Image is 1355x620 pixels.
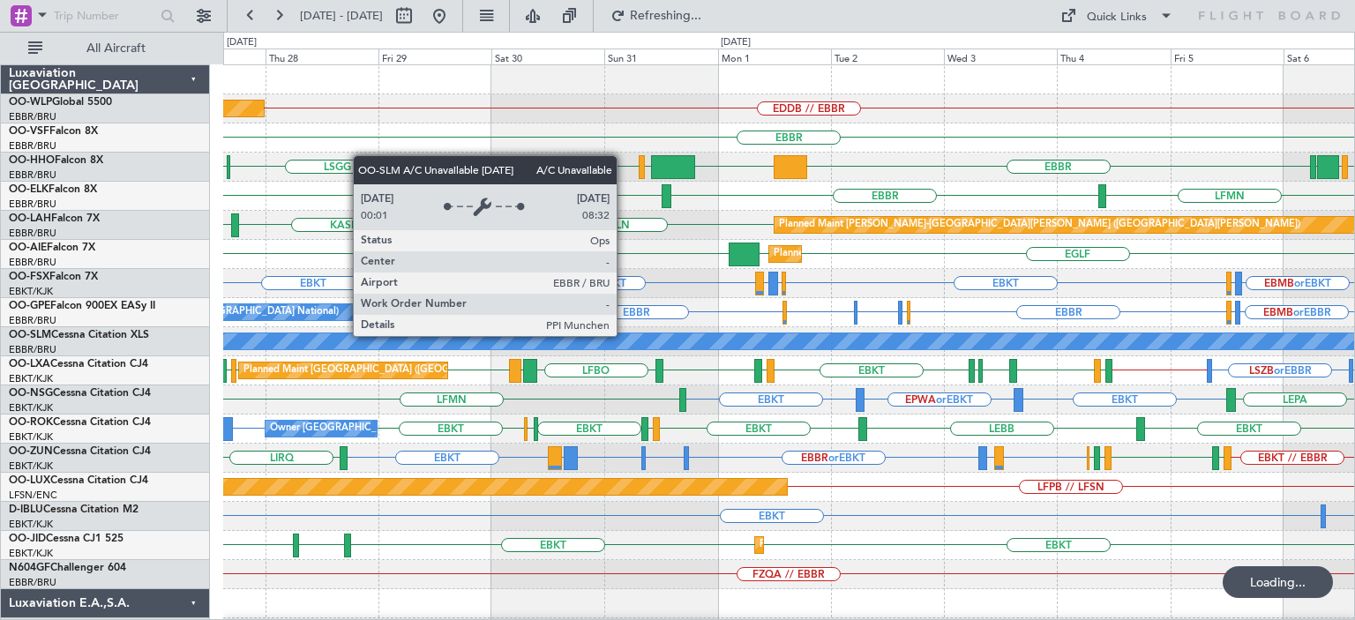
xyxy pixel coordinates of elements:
[9,110,56,123] a: EBBR/BRU
[9,547,53,560] a: EBKT/KJK
[9,301,155,311] a: OO-GPEFalcon 900EX EASy II
[9,359,50,370] span: OO-LXA
[9,489,57,502] a: LFSN/ENC
[266,49,378,64] div: Thu 28
[9,243,47,253] span: OO-AIE
[9,256,56,269] a: EBBR/BRU
[9,314,56,327] a: EBBR/BRU
[9,126,98,137] a: OO-VSFFalcon 8X
[19,34,191,63] button: All Aircraft
[491,49,604,64] div: Sat 30
[9,126,49,137] span: OO-VSF
[9,504,43,515] span: D-IBLU
[9,388,151,399] a: OO-NSGCessna Citation CJ4
[9,213,100,224] a: OO-LAHFalcon 7X
[9,563,50,573] span: N604GF
[9,272,49,282] span: OO-FSX
[9,417,151,428] a: OO-ROKCessna Citation CJ4
[9,475,50,486] span: OO-LUX
[9,459,53,473] a: EBKT/KJK
[629,10,703,22] span: Refreshing...
[1057,49,1170,64] div: Thu 4
[9,534,124,544] a: OO-JIDCessna CJ1 525
[831,49,944,64] div: Tue 2
[54,3,155,29] input: Trip Number
[9,343,56,356] a: EBBR/BRU
[300,8,383,24] span: [DATE] - [DATE]
[9,243,95,253] a: OO-AIEFalcon 7X
[603,2,708,30] button: Refreshing...
[721,35,751,50] div: [DATE]
[9,563,126,573] a: N604GFChallenger 604
[1223,566,1333,598] div: Loading...
[9,97,112,108] a: OO-WLPGlobal 5500
[378,49,491,64] div: Fri 29
[604,49,717,64] div: Sun 31
[9,417,53,428] span: OO-ROK
[9,227,56,240] a: EBBR/BRU
[9,184,49,195] span: OO-ELK
[9,155,55,166] span: OO-HHO
[9,198,56,211] a: EBBR/BRU
[9,272,98,282] a: OO-FSXFalcon 7X
[9,155,103,166] a: OO-HHOFalcon 8X
[9,330,149,340] a: OO-SLMCessna Citation XLS
[9,446,151,457] a: OO-ZUNCessna Citation CJ4
[9,576,56,589] a: EBBR/BRU
[9,330,51,340] span: OO-SLM
[1171,49,1284,64] div: Fri 5
[227,35,257,50] div: [DATE]
[243,357,563,384] div: Planned Maint [GEOGRAPHIC_DATA] ([GEOGRAPHIC_DATA] National)
[1052,2,1182,30] button: Quick Links
[9,401,53,415] a: EBKT/KJK
[46,42,186,55] span: All Aircraft
[9,504,138,515] a: D-IBLUCessna Citation M2
[718,49,831,64] div: Mon 1
[9,213,51,224] span: OO-LAH
[9,139,56,153] a: EBBR/BRU
[9,430,53,444] a: EBKT/KJK
[9,301,50,311] span: OO-GPE
[944,49,1057,64] div: Wed 3
[9,534,46,544] span: OO-JID
[9,446,53,457] span: OO-ZUN
[9,518,53,531] a: EBKT/KJK
[9,97,52,108] span: OO-WLP
[760,532,965,558] div: Planned Maint Kortrijk-[GEOGRAPHIC_DATA]
[9,372,53,385] a: EBKT/KJK
[9,168,56,182] a: EBBR/BRU
[779,212,1300,238] div: Planned Maint [PERSON_NAME]-[GEOGRAPHIC_DATA][PERSON_NAME] ([GEOGRAPHIC_DATA][PERSON_NAME])
[9,184,97,195] a: OO-ELKFalcon 8X
[1087,9,1147,26] div: Quick Links
[270,415,508,442] div: Owner [GEOGRAPHIC_DATA]-[GEOGRAPHIC_DATA]
[9,475,148,486] a: OO-LUXCessna Citation CJ4
[9,388,53,399] span: OO-NSG
[9,359,148,370] a: OO-LXACessna Citation CJ4
[774,241,1052,267] div: Planned Maint [GEOGRAPHIC_DATA] ([GEOGRAPHIC_DATA])
[9,285,53,298] a: EBKT/KJK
